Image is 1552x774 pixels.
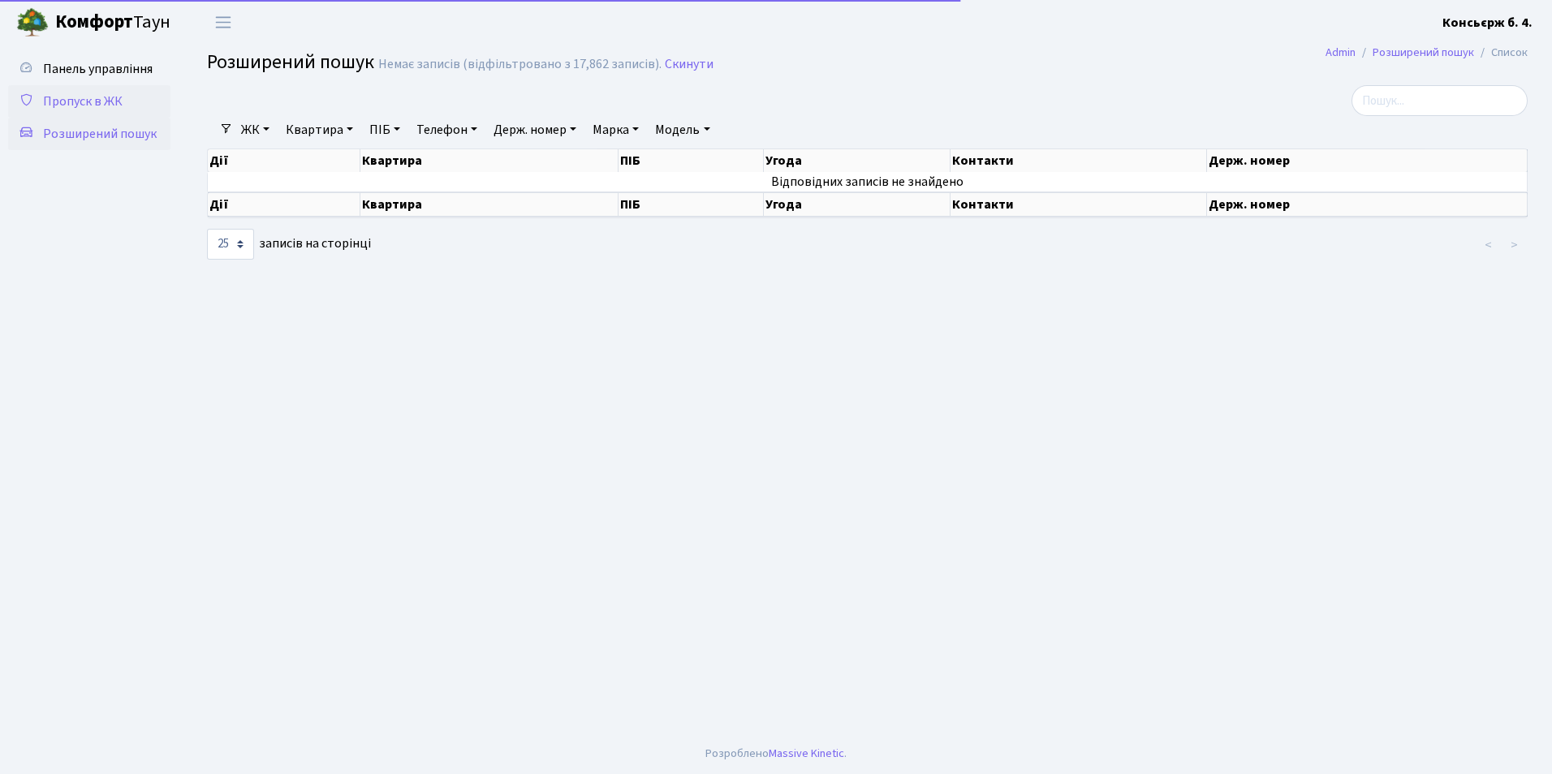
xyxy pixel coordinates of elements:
th: Угода [764,192,951,217]
span: Таун [55,9,170,37]
a: Панель управління [8,53,170,85]
a: Телефон [410,116,484,144]
div: Розроблено . [705,745,847,763]
th: Квартира [360,149,619,172]
a: Massive Kinetic [769,745,844,762]
th: Держ. номер [1207,192,1528,217]
button: Переключити навігацію [203,9,244,36]
select: записів на сторінці [207,229,254,260]
a: Пропуск в ЖК [8,85,170,118]
a: Розширений пошук [1373,44,1474,61]
th: Дії [208,149,360,172]
a: Розширений пошук [8,118,170,150]
label: записів на сторінці [207,229,371,260]
a: Консьєрж б. 4. [1442,13,1533,32]
th: ПІБ [619,192,764,217]
div: Немає записів (відфільтровано з 17,862 записів). [378,57,662,72]
b: Консьєрж б. 4. [1442,14,1533,32]
th: ПІБ [619,149,764,172]
a: Квартира [279,116,360,144]
th: Квартира [360,192,619,217]
th: Контакти [951,192,1207,217]
nav: breadcrumb [1301,36,1552,70]
span: Розширений пошук [207,48,374,76]
th: Угода [764,149,951,172]
a: ПІБ [363,116,407,144]
span: Розширений пошук [43,125,157,143]
th: Контакти [951,149,1207,172]
b: Комфорт [55,9,133,35]
input: Пошук... [1352,85,1528,116]
img: logo.png [16,6,49,39]
li: Список [1474,44,1528,62]
span: Пропуск в ЖК [43,92,123,110]
span: Панель управління [43,60,153,78]
a: Модель [649,116,716,144]
th: Дії [208,192,360,217]
th: Держ. номер [1207,149,1528,172]
a: Держ. номер [487,116,583,144]
td: Відповідних записів не знайдено [208,172,1528,191]
a: Admin [1326,44,1356,61]
a: Марка [586,116,645,144]
a: ЖК [235,116,276,144]
a: Скинути [665,57,713,72]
